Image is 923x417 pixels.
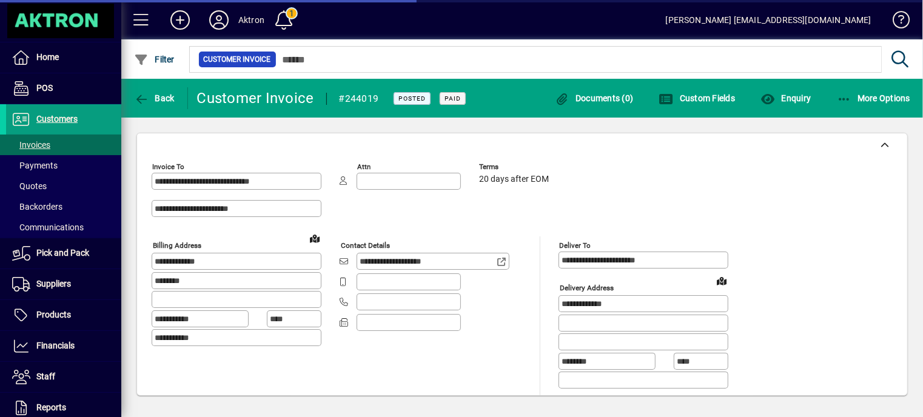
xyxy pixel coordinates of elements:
[559,241,591,250] mat-label: Deliver To
[834,87,914,109] button: More Options
[712,271,731,290] a: View on map
[152,162,184,171] mat-label: Invoice To
[121,87,188,109] app-page-header-button: Back
[6,217,121,238] a: Communications
[6,155,121,176] a: Payments
[131,48,178,70] button: Filter
[200,9,238,31] button: Profile
[6,300,121,330] a: Products
[445,95,461,102] span: Paid
[6,135,121,155] a: Invoices
[36,114,78,124] span: Customers
[6,331,121,361] a: Financials
[36,372,55,381] span: Staff
[36,341,75,350] span: Financials
[36,402,66,412] span: Reports
[36,248,89,258] span: Pick and Pack
[36,310,71,319] span: Products
[555,93,634,103] span: Documents (0)
[398,95,426,102] span: Posted
[760,93,811,103] span: Enquiry
[12,222,84,232] span: Communications
[6,362,121,392] a: Staff
[479,163,552,171] span: Terms
[552,87,637,109] button: Documents (0)
[339,89,379,108] div: #244019
[238,10,264,30] div: Aktron
[12,161,58,170] span: Payments
[134,55,175,64] span: Filter
[161,9,200,31] button: Add
[204,53,271,65] span: Customer Invoice
[131,87,178,109] button: Back
[6,269,121,299] a: Suppliers
[666,10,871,30] div: [PERSON_NAME] [EMAIL_ADDRESS][DOMAIN_NAME]
[6,196,121,217] a: Backorders
[305,229,324,248] a: View on map
[36,83,53,93] span: POS
[197,88,314,108] div: Customer Invoice
[12,140,50,150] span: Invoices
[12,202,62,212] span: Backorders
[36,279,71,289] span: Suppliers
[36,52,59,62] span: Home
[6,42,121,73] a: Home
[134,93,175,103] span: Back
[6,73,121,104] a: POS
[884,2,908,42] a: Knowledge Base
[6,176,121,196] a: Quotes
[6,238,121,269] a: Pick and Pack
[12,181,47,191] span: Quotes
[757,87,814,109] button: Enquiry
[479,175,549,184] span: 20 days after EOM
[656,87,739,109] button: Custom Fields
[357,162,371,171] mat-label: Attn
[659,93,736,103] span: Custom Fields
[837,93,911,103] span: More Options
